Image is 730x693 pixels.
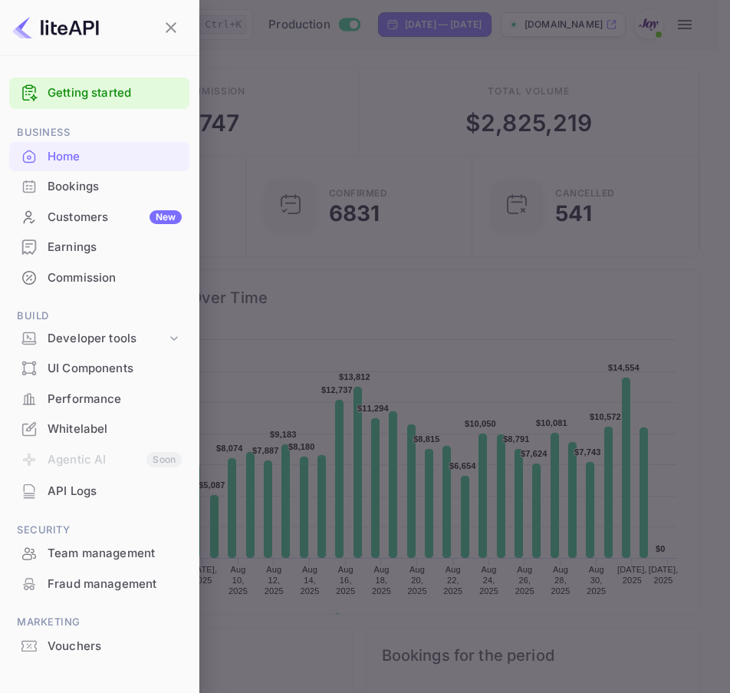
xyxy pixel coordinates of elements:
[48,483,182,500] div: API Logs
[48,421,182,438] div: Whitelabel
[12,15,99,40] img: LiteAPI logo
[9,569,189,599] div: Fraud management
[48,239,182,256] div: Earnings
[48,269,182,287] div: Commission
[9,384,189,413] a: Performance
[9,414,189,444] div: Whitelabel
[150,210,182,224] div: New
[9,569,189,598] a: Fraud management
[9,325,189,352] div: Developer tools
[9,308,189,325] span: Build
[48,84,182,102] a: Getting started
[9,539,189,567] a: Team management
[9,384,189,414] div: Performance
[9,414,189,443] a: Whitelabel
[48,638,182,655] div: Vouchers
[9,263,189,292] a: Commission
[48,576,182,593] div: Fraud management
[48,391,182,408] div: Performance
[9,203,189,233] div: CustomersNew
[9,172,189,202] div: Bookings
[48,360,182,378] div: UI Components
[9,78,189,109] div: Getting started
[48,209,182,226] div: Customers
[9,522,189,539] span: Security
[48,330,166,348] div: Developer tools
[9,142,189,170] a: Home
[9,632,189,662] div: Vouchers
[9,142,189,172] div: Home
[9,354,189,382] a: UI Components
[9,124,189,141] span: Business
[9,263,189,293] div: Commission
[9,203,189,231] a: CustomersNew
[9,172,189,200] a: Bookings
[9,477,189,505] a: API Logs
[9,539,189,569] div: Team management
[48,148,182,166] div: Home
[9,614,189,631] span: Marketing
[48,178,182,196] div: Bookings
[9,632,189,660] a: Vouchers
[9,354,189,384] div: UI Components
[9,233,189,261] a: Earnings
[9,477,189,507] div: API Logs
[48,545,182,563] div: Team management
[9,233,189,262] div: Earnings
